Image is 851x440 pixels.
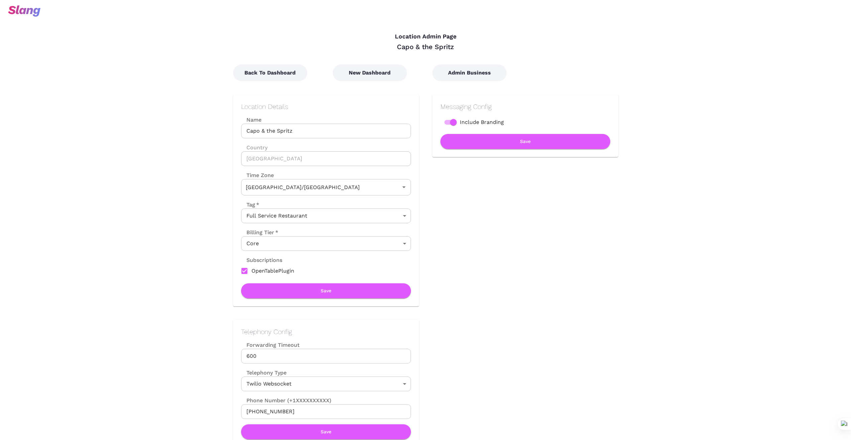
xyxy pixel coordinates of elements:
label: Name [241,116,411,124]
img: svg+xml;base64,PHN2ZyB3aWR0aD0iOTciIGhlaWdodD0iMzQiIHZpZXdCb3g9IjAgMCA5NyAzNCIgZmlsbD0ibm9uZSIgeG... [8,5,40,17]
div: Twilio Websocket [241,377,411,391]
span: OpenTablePlugin [251,267,294,275]
label: Subscriptions [241,256,282,264]
button: Open [399,182,409,192]
h2: Location Details [241,103,411,111]
label: Forwarding Timeout [241,341,411,349]
label: Telephony Type [241,369,287,377]
button: Save [440,134,610,149]
span: Include Branding [460,118,504,126]
h2: Telephony Config [241,328,411,336]
h2: Messaging Config [440,103,610,111]
a: Back To Dashboard [233,69,307,76]
div: Full Service Restaurant [241,208,411,223]
label: Country [241,144,411,151]
h4: Location Admin Page [233,33,618,40]
button: New Dashboard [333,64,407,81]
label: Phone Number (+1XXXXXXXXXX) [241,397,411,404]
a: Admin Business [432,69,507,76]
button: Back To Dashboard [233,64,307,81]
div: Core [241,236,411,251]
label: Tag [241,201,259,208]
div: Capo & the Spritz [233,42,618,51]
button: Save [241,283,411,298]
button: Save [241,424,411,439]
label: Time Zone [241,171,411,179]
button: Admin Business [432,64,507,81]
a: New Dashboard [333,69,407,76]
label: Billing Tier [241,229,278,236]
